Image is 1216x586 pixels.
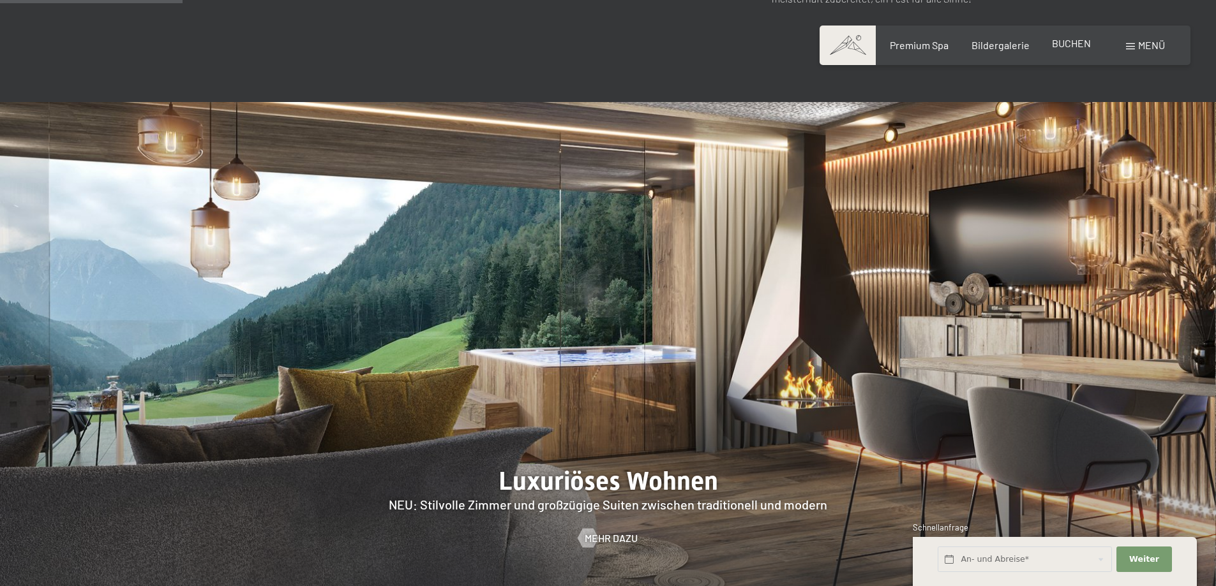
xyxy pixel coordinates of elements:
[1052,37,1091,49] a: BUCHEN
[585,531,638,545] span: Mehr dazu
[1116,546,1171,573] button: Weiter
[972,39,1030,51] a: Bildergalerie
[578,531,638,545] a: Mehr dazu
[1129,553,1159,565] span: Weiter
[890,39,949,51] a: Premium Spa
[1138,39,1165,51] span: Menü
[913,522,968,532] span: Schnellanfrage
